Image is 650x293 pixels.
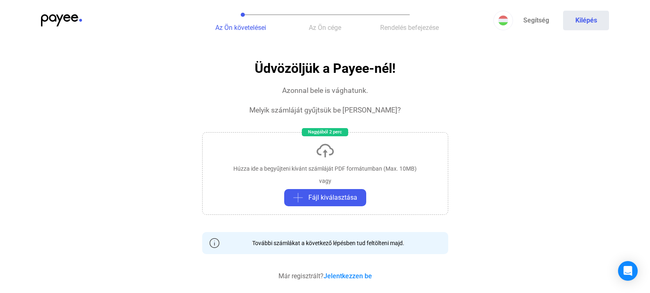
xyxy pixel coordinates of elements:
[498,16,508,25] img: HU
[324,272,372,280] a: Jelentkezzen be
[293,193,303,203] img: plus-grey
[278,271,372,281] div: Már regisztrált?
[249,105,401,115] div: Melyik számláját gyűjtsük be [PERSON_NAME]?
[319,177,331,185] div: vagy
[618,261,638,281] div: Open Intercom Messenger
[284,189,366,206] button: plus-greyFájl kiválasztása
[309,24,341,32] span: Az Ön cége
[563,11,609,30] button: Kilépés
[380,24,439,32] span: Rendelés befejezése
[282,86,368,95] div: Azonnal bele is vághatunk.
[513,11,559,30] a: Segítség
[308,193,357,203] span: Fájl kiválasztása
[233,165,417,173] div: Húzza ide a begyűjteni kívánt számláját PDF formátumban (Max. 10MB)
[246,239,404,247] div: További számlákat a következő lépésben tud feltölteni majd.
[210,238,219,248] img: info-grey-outline
[215,24,266,32] span: Az Ön követelései
[302,128,348,136] div: Nagyjából 2 perc
[255,61,396,76] h1: Üdvözöljük a Payee-nél!
[41,14,82,27] img: payee-logo
[493,11,513,30] button: HU
[315,141,335,160] img: upload-cloud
